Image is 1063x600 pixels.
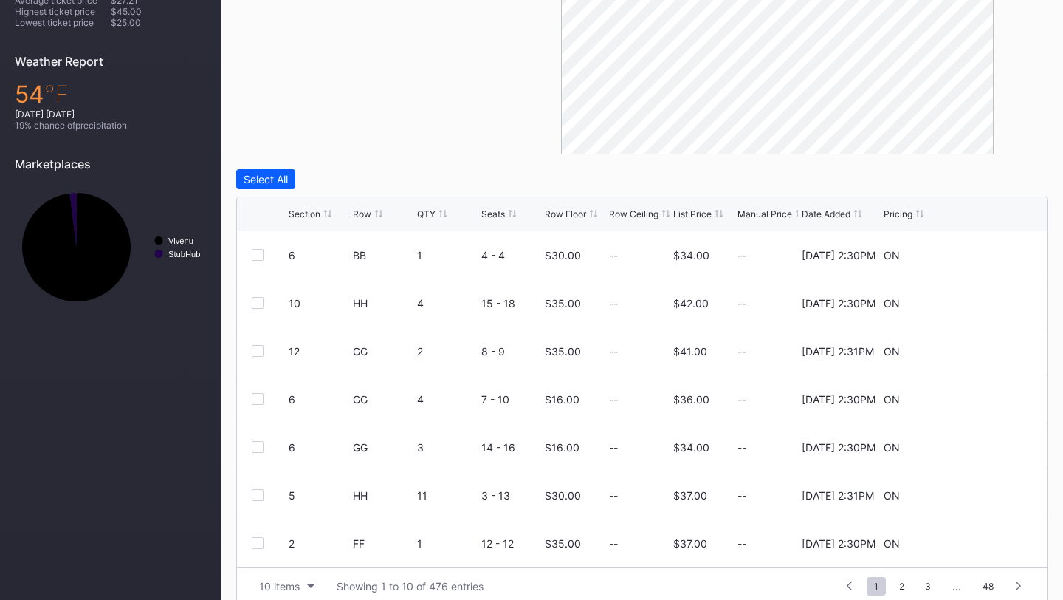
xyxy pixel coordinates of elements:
[15,183,207,312] svg: Chart title
[15,157,207,171] div: Marketplaces
[417,537,478,550] div: 1
[168,236,193,245] text: Vivenu
[168,250,201,259] text: StubHub
[337,580,484,593] div: Showing 1 to 10 of 476 entries
[545,345,581,358] div: $35.00
[545,441,579,454] div: $16.00
[259,580,300,593] div: 10 items
[289,297,349,310] div: 10
[737,441,798,454] div: --
[941,580,972,593] div: ...
[545,297,581,310] div: $35.00
[802,537,875,550] div: [DATE] 2:30PM
[867,577,886,596] span: 1
[609,441,618,454] div: --
[289,441,349,454] div: 6
[481,345,542,358] div: 8 - 9
[802,297,875,310] div: [DATE] 2:30PM
[15,109,207,120] div: [DATE] [DATE]
[737,249,798,262] div: --
[673,208,712,219] div: List Price
[289,537,349,550] div: 2
[289,249,349,262] div: 6
[802,489,874,502] div: [DATE] 2:31PM
[737,537,798,550] div: --
[44,80,69,109] span: ℉
[545,249,581,262] div: $30.00
[673,489,707,502] div: $37.00
[481,441,542,454] div: 14 - 16
[892,577,912,596] span: 2
[15,17,111,28] div: Lowest ticket price
[673,441,709,454] div: $34.00
[417,249,478,262] div: 1
[737,208,792,219] div: Manual Price
[884,489,900,502] div: ON
[673,393,709,406] div: $36.00
[15,6,111,17] div: Highest ticket price
[545,489,581,502] div: $30.00
[353,489,413,502] div: HH
[111,17,207,28] div: $25.00
[884,345,900,358] div: ON
[353,393,413,406] div: GG
[353,345,413,358] div: GG
[609,489,618,502] div: --
[481,208,505,219] div: Seats
[15,54,207,69] div: Weather Report
[353,208,371,219] div: Row
[481,393,542,406] div: 7 - 10
[673,297,709,310] div: $42.00
[609,393,618,406] div: --
[236,169,295,189] button: Select All
[884,297,900,310] div: ON
[975,577,1001,596] span: 48
[353,249,413,262] div: BB
[353,441,413,454] div: GG
[609,249,618,262] div: --
[417,441,478,454] div: 3
[417,208,436,219] div: QTY
[353,297,413,310] div: HH
[609,208,658,219] div: Row Ceiling
[737,393,798,406] div: --
[289,208,320,219] div: Section
[481,537,542,550] div: 12 - 12
[15,120,207,131] div: 19 % chance of precipitation
[481,249,542,262] div: 4 - 4
[417,345,478,358] div: 2
[884,441,900,454] div: ON
[481,297,542,310] div: 15 - 18
[353,537,413,550] div: FF
[884,249,900,262] div: ON
[802,249,875,262] div: [DATE] 2:30PM
[417,297,478,310] div: 4
[545,393,579,406] div: $16.00
[802,393,875,406] div: [DATE] 2:30PM
[289,489,349,502] div: 5
[802,208,850,219] div: Date Added
[481,489,542,502] div: 3 - 13
[417,489,478,502] div: 11
[111,6,207,17] div: $45.00
[918,577,938,596] span: 3
[609,297,618,310] div: --
[244,173,288,185] div: Select All
[15,80,207,109] div: 54
[673,249,709,262] div: $34.00
[884,208,912,219] div: Pricing
[884,393,900,406] div: ON
[417,393,478,406] div: 4
[289,393,349,406] div: 6
[673,537,707,550] div: $37.00
[802,441,875,454] div: [DATE] 2:30PM
[609,345,618,358] div: --
[737,345,798,358] div: --
[884,537,900,550] div: ON
[545,208,586,219] div: Row Floor
[802,345,874,358] div: [DATE] 2:31PM
[673,345,707,358] div: $41.00
[545,537,581,550] div: $35.00
[737,297,798,310] div: --
[289,345,349,358] div: 12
